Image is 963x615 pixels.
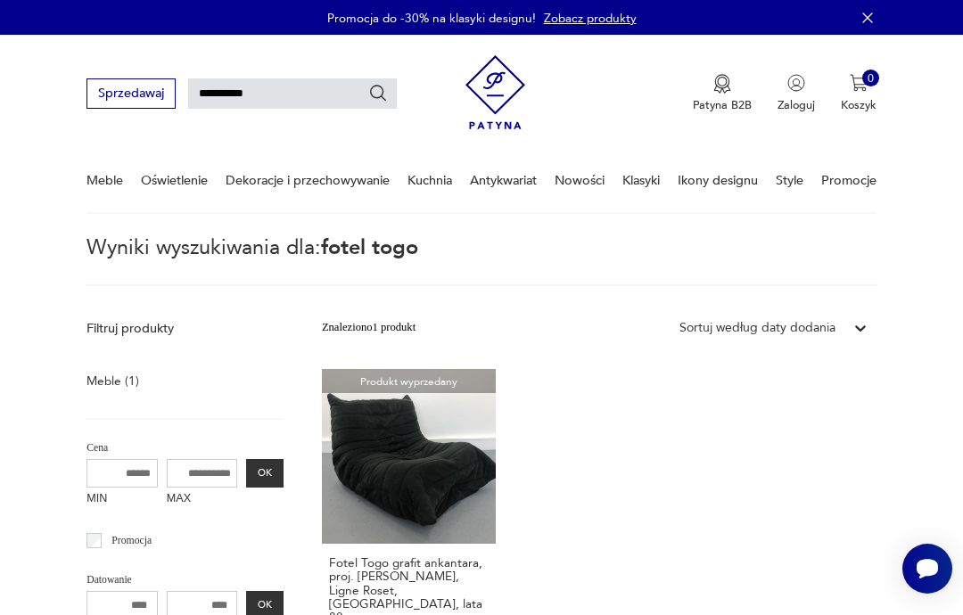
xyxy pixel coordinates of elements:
button: Zaloguj [778,74,815,113]
a: Promocje [821,150,877,211]
p: Patyna B2B [693,97,752,113]
a: Kuchnia [407,150,452,211]
a: Nowości [555,150,605,211]
label: MIN [86,488,158,512]
a: Dekoracje i przechowywanie [226,150,390,211]
button: OK [246,459,283,488]
div: Sortuj według daty dodania [679,319,835,337]
a: Antykwariat [470,150,537,211]
p: Promocja do -30% na klasyki designu! [327,10,536,27]
a: Klasyki [622,150,660,211]
div: 0 [862,70,880,87]
img: Ikona koszyka [850,74,868,92]
img: Patyna - sklep z meblami i dekoracjami vintage [465,49,525,135]
p: Filtruj produkty [86,320,284,338]
button: Szukaj [368,84,388,103]
a: Ikona medaluPatyna B2B [693,74,752,113]
a: Oświetlenie [141,150,208,211]
button: Patyna B2B [693,74,752,113]
p: Promocja [111,532,152,550]
a: Sprzedawaj [86,89,175,100]
a: Meble [86,150,123,211]
button: 0Koszyk [841,74,877,113]
p: Koszyk [841,97,877,113]
a: Meble (1) [86,370,139,392]
span: fotel togo [321,234,418,262]
a: Ikony designu [678,150,758,211]
label: MAX [167,488,238,512]
img: Ikonka użytkownika [787,74,805,92]
p: Wyniki wyszukiwania dla: [86,239,877,285]
p: Cena [86,439,284,457]
p: Zaloguj [778,97,815,113]
button: Sprzedawaj [86,78,175,108]
iframe: Smartsupp widget button [902,544,952,594]
a: Zobacz produkty [544,10,637,27]
img: Ikona medalu [713,74,731,94]
p: Datowanie [86,571,284,589]
div: Znaleziono 1 produkt [322,319,416,337]
a: Style [776,150,803,211]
